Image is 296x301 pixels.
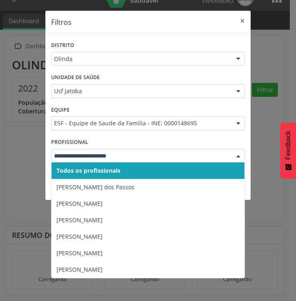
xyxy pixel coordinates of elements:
span: ESF - Equipe de Saude da Familia - INE: 0000148695 [54,119,228,127]
span: [PERSON_NAME] [56,200,103,207]
span: Usf Jatoba [54,87,228,95]
span: Feedback [284,131,292,160]
button: Close [234,11,251,31]
span: [PERSON_NAME] [56,233,103,240]
span: Olinda [54,55,228,63]
label: Unidade de saúde [51,71,100,84]
span: [PERSON_NAME] [56,249,103,257]
label: Profissional [51,136,88,149]
label: Distrito [51,39,74,52]
span: [PERSON_NAME] [56,266,103,273]
span: [PERSON_NAME] [56,216,103,224]
h5: Filtros [51,16,71,27]
span: [PERSON_NAME] dos Passos [56,183,134,191]
button: Feedback - Mostrar pesquisa [280,122,296,179]
label: Equipe [51,104,70,117]
span: Todos os profissionais [56,167,120,174]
